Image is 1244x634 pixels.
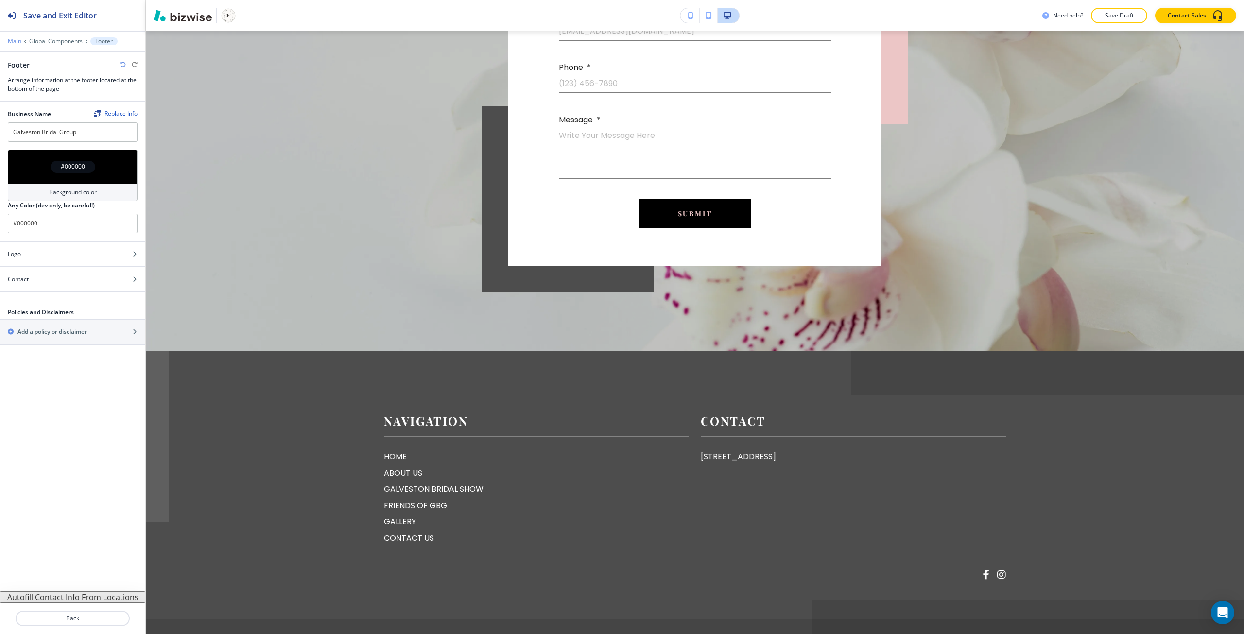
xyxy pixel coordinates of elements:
p: Footer [95,38,113,45]
p: Phone [559,61,583,74]
button: #000000Background color [8,150,138,201]
p: Contact Sales [1168,11,1206,20]
p: Save Draft [1104,11,1135,20]
button: Main [8,38,21,45]
p: CONTACT US [384,532,689,545]
p: Back [17,614,129,623]
h2: Any Color (dev only, be careful!) [8,201,95,210]
h4: Contact [8,275,29,284]
strong: Navigation [384,413,468,428]
button: Submit [639,199,751,228]
img: Replace [94,110,101,117]
p: FRIENDS OF GBG [384,499,689,512]
button: Footer [90,37,118,45]
h2: Policies and Disclaimers [8,308,74,317]
button: Contact Sales [1155,8,1236,23]
h2: Business Name [8,110,51,119]
div: Open Intercom Messenger [1211,601,1234,624]
p: HOME [384,450,689,463]
p: Message [559,113,593,126]
p: GALVESTON BRIDAL SHOW [384,483,689,496]
strong: Contact [701,413,766,428]
h3: Arrange information at the footer located at the bottom of the page [8,76,138,93]
p: GALLERY [384,515,689,528]
div: Replace Info [94,110,138,117]
img: Your Logo [221,8,236,23]
button: Save Draft [1091,8,1147,23]
h2: Save and Exit Editor [23,10,97,21]
button: Global Components [29,38,83,45]
h4: Background color [49,188,97,197]
a: [STREET_ADDRESS] [701,450,776,463]
h3: Need help? [1053,11,1083,20]
button: ReplaceReplace Info [94,110,138,117]
span: Find and replace this information across Bizwise [94,110,138,118]
button: Back [16,611,130,626]
h2: Add a policy or disclaimer [17,327,87,336]
h2: Footer [8,60,30,70]
p: ABOUT US [384,467,689,480]
img: Bizwise Logo [154,10,212,21]
h4: #000000 [61,162,85,171]
h4: Logo [8,250,21,258]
